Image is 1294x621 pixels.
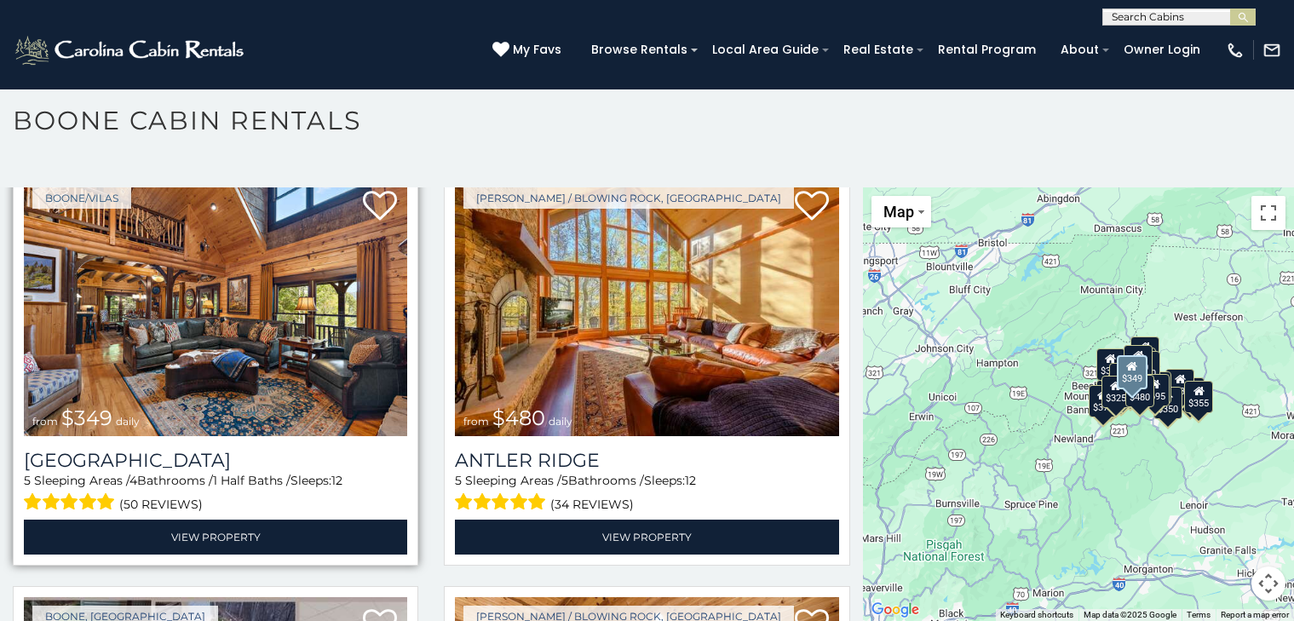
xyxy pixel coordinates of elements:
[1116,355,1147,389] div: $349
[1089,384,1118,417] div: $375
[1251,566,1285,601] button: Map camera controls
[549,415,572,428] span: daily
[61,405,112,430] span: $349
[1262,41,1281,60] img: mail-regular-white.png
[363,189,397,225] a: Add to favorites
[463,187,794,209] a: [PERSON_NAME] / Blowing Rock, [GEOGRAPHIC_DATA]
[455,472,838,515] div: Sleeping Areas / Bathrooms / Sleeps:
[455,473,462,488] span: 5
[1221,610,1289,619] a: Report a map error
[513,41,561,59] span: My Favs
[1141,374,1170,406] div: $695
[1251,196,1285,230] button: Toggle fullscreen view
[32,187,131,209] a: Boone/Vilas
[550,493,634,515] span: (34 reviews)
[24,179,407,436] img: Diamond Creek Lodge
[867,599,923,621] img: Google
[1101,375,1130,407] div: $325
[1052,37,1107,63] a: About
[929,37,1044,63] a: Rental Program
[24,520,407,555] a: View Property
[1084,610,1176,619] span: Map data ©2025 Google
[24,449,407,472] h3: Diamond Creek Lodge
[1226,41,1245,60] img: phone-regular-white.png
[463,415,489,428] span: from
[331,473,342,488] span: 12
[119,493,203,515] span: (50 reviews)
[1115,37,1209,63] a: Owner Login
[1000,609,1073,621] button: Keyboard shortcuts
[1130,336,1159,368] div: $525
[883,203,914,221] span: Map
[492,405,545,430] span: $480
[1187,610,1211,619] a: Terms
[129,473,137,488] span: 4
[455,449,838,472] a: Antler Ridge
[871,196,931,227] button: Change map style
[867,599,923,621] a: Open this area in Google Maps (opens a new window)
[1125,374,1154,406] div: $480
[24,449,407,472] a: [GEOGRAPHIC_DATA]
[795,189,829,225] a: Add to favorites
[13,33,249,67] img: White-1-2.png
[561,473,568,488] span: 5
[116,415,140,428] span: daily
[32,415,58,428] span: from
[455,179,838,436] img: Antler Ridge
[1124,344,1153,377] div: $320
[455,179,838,436] a: Antler Ridge from $480 daily
[24,473,31,488] span: 5
[835,37,922,63] a: Real Estate
[1153,387,1182,419] div: $350
[1184,381,1213,413] div: $355
[685,473,696,488] span: 12
[492,41,566,60] a: My Favs
[213,473,290,488] span: 1 Half Baths /
[455,520,838,555] a: View Property
[1165,369,1194,401] div: $930
[24,472,407,515] div: Sleeping Areas / Bathrooms / Sleeps:
[1131,351,1160,383] div: $250
[1096,348,1125,380] div: $305
[24,179,407,436] a: Diamond Creek Lodge from $349 daily
[583,37,696,63] a: Browse Rentals
[704,37,827,63] a: Local Area Guide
